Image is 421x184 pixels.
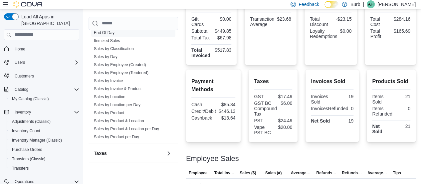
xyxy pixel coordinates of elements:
[9,118,79,126] span: Adjustments (Classic)
[15,60,25,65] span: Users
[12,108,79,116] span: Inventory
[12,138,62,143] span: Inventory Manager (Classic)
[7,117,82,126] button: Adjustments (Classic)
[94,70,148,75] a: Sales by Employee (Tendered)
[368,0,374,8] span: AH
[265,170,282,176] span: Sales (#)
[324,1,338,8] input: Dark Mode
[395,106,410,111] div: 0
[94,62,146,67] a: Sales by Employee (Created)
[393,124,410,129] div: 21
[94,86,141,91] a: Sales by Invoice & Product
[372,94,390,105] div: Items Sold
[165,149,173,157] button: Taxes
[275,118,292,123] div: $24.49
[254,125,272,135] div: Vape PST BC
[191,109,216,114] div: Credit/Debit
[1,58,82,67] button: Users
[9,118,53,126] a: Adjustments (Classic)
[19,13,79,27] span: Load All Apps in [GEOGRAPHIC_DATA]
[9,127,43,135] a: Inventory Count
[12,108,34,116] button: Inventory
[254,118,272,123] div: PST
[333,118,353,124] div: 19
[12,58,28,66] button: Users
[1,108,82,117] button: Inventory
[12,58,79,66] span: Users
[191,77,236,94] h2: Payment Methods
[377,0,416,8] p: [PERSON_NAME]
[213,28,231,34] div: $449.85
[94,46,134,51] a: Sales by Classification
[12,72,79,80] span: Customers
[214,170,234,176] span: Total Invoiced
[9,155,48,163] a: Transfers (Classic)
[367,0,375,8] div: Axel Holin
[94,150,107,157] h3: Taxes
[9,164,79,172] span: Transfers
[7,154,82,164] button: Transfers (Classic)
[392,16,410,22] div: $284.16
[94,95,125,99] a: Sales by Location
[363,0,364,8] p: |
[393,94,410,99] div: 21
[94,111,124,115] a: Sales by Product
[1,44,82,54] button: Home
[332,16,352,22] div: -$23.15
[213,16,231,22] div: $0.00
[12,45,79,53] span: Home
[280,101,292,106] div: $6.00
[311,118,330,124] strong: Net Sold
[186,155,239,163] h3: Employee Sales
[275,125,292,130] div: $20.00
[12,166,29,171] span: Transfers
[311,94,331,105] div: Invoices Sold
[310,28,337,39] div: Loyalty Redemptions
[7,145,82,154] button: Purchase Orders
[333,94,353,99] div: 19
[370,28,389,39] div: Total Profit
[191,35,210,40] div: Total Tax
[311,106,348,111] div: InvoicesRefunded
[189,170,208,176] span: Employee
[94,38,120,43] a: Itemized Sales
[213,35,231,40] div: $67.98
[7,94,82,104] button: My Catalog (Classic)
[9,95,52,103] a: My Catalog (Classic)
[311,77,353,85] h2: Invoices Sold
[12,119,51,124] span: Adjustments (Classic)
[15,73,34,79] span: Customers
[277,16,291,22] div: $23.68
[12,156,45,162] span: Transfers (Classic)
[15,46,25,52] span: Home
[7,136,82,145] button: Inventory Manager (Classic)
[94,30,114,35] a: End Of Day
[12,96,49,102] span: My Catalog (Classic)
[393,170,401,176] span: Tips
[1,71,82,81] button: Customers
[310,16,329,27] div: Total Discount
[9,164,31,172] a: Transfers
[392,28,410,34] div: $165.69
[254,94,272,99] div: GST
[94,78,123,83] span: Sales by Invoice
[372,106,392,117] div: Items Refunded
[94,103,140,107] a: Sales by Location per Day
[12,147,42,152] span: Purchase Orders
[94,127,159,131] a: Sales by Product & Location per Day
[191,115,212,121] div: Cashback
[191,102,212,107] div: Cash
[340,28,351,34] div: $0.00
[351,106,353,111] div: 0
[240,170,256,176] span: Sales ($)
[94,150,163,157] button: Taxes
[89,29,178,144] div: Sales
[191,28,210,34] div: Subtotal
